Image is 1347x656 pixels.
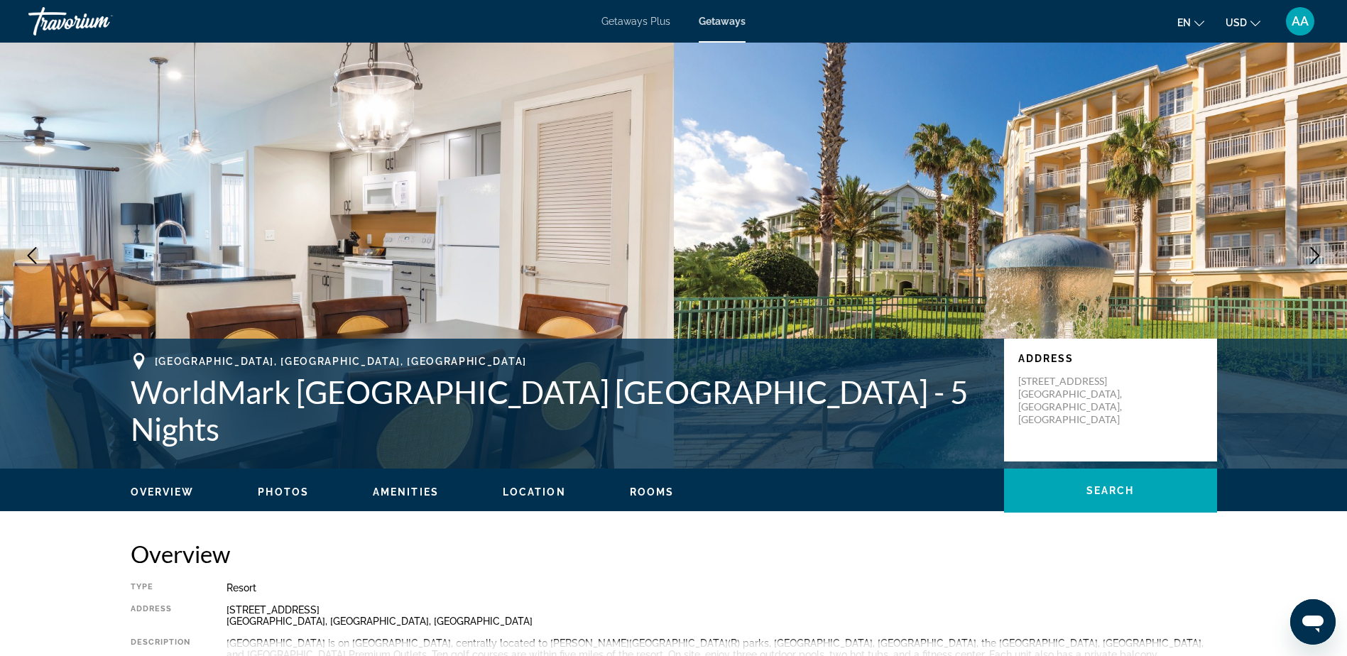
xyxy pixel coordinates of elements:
[131,604,191,627] div: Address
[1086,485,1135,496] span: Search
[131,486,195,498] button: Overview
[258,486,309,498] button: Photos
[155,356,527,367] span: [GEOGRAPHIC_DATA], [GEOGRAPHIC_DATA], [GEOGRAPHIC_DATA]
[1226,17,1247,28] span: USD
[503,486,566,498] button: Location
[14,238,50,273] button: Previous image
[1290,599,1336,645] iframe: Button to launch messaging window
[1282,6,1319,36] button: User Menu
[1292,14,1309,28] span: AA
[699,16,746,27] a: Getaways
[1226,12,1260,33] button: Change currency
[227,582,1217,594] div: Resort
[28,3,170,40] a: Travorium
[1177,17,1191,28] span: en
[1297,238,1333,273] button: Next image
[227,604,1217,627] div: [STREET_ADDRESS] [GEOGRAPHIC_DATA], [GEOGRAPHIC_DATA], [GEOGRAPHIC_DATA]
[131,540,1217,568] h2: Overview
[131,373,990,447] h1: WorldMark [GEOGRAPHIC_DATA] [GEOGRAPHIC_DATA] - 5 Nights
[1018,353,1203,364] p: Address
[1004,469,1217,513] button: Search
[1177,12,1204,33] button: Change language
[630,486,675,498] button: Rooms
[131,582,191,594] div: Type
[601,16,670,27] a: Getaways Plus
[373,486,439,498] button: Amenities
[1018,375,1132,426] p: [STREET_ADDRESS] [GEOGRAPHIC_DATA], [GEOGRAPHIC_DATA], [GEOGRAPHIC_DATA]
